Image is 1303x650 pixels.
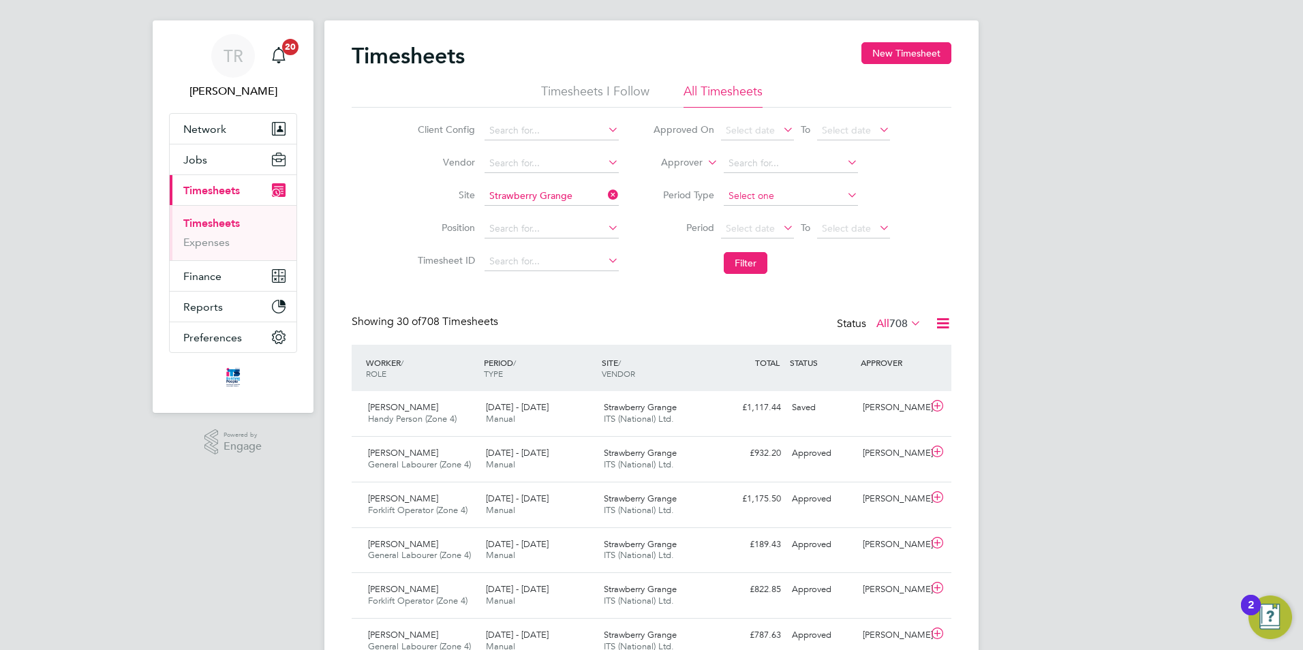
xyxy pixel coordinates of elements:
[716,488,786,510] div: £1,175.50
[484,368,503,379] span: TYPE
[857,488,928,510] div: [PERSON_NAME]
[604,447,677,459] span: Strawberry Grange
[857,624,928,647] div: [PERSON_NAME]
[368,538,438,550] span: [PERSON_NAME]
[486,595,515,606] span: Manual
[414,189,475,201] label: Site
[716,397,786,419] div: £1,117.44
[786,442,857,465] div: Approved
[486,413,515,424] span: Manual
[368,493,438,504] span: [PERSON_NAME]
[170,292,296,322] button: Reports
[183,153,207,166] span: Jobs
[486,629,549,640] span: [DATE] - [DATE]
[861,42,951,64] button: New Timesheet
[837,315,924,334] div: Status
[604,583,677,595] span: Strawberry Grange
[726,124,775,136] span: Select date
[368,629,438,640] span: [PERSON_NAME]
[604,629,677,640] span: Strawberry Grange
[653,221,714,234] label: Period
[486,493,549,504] span: [DATE] - [DATE]
[183,184,240,197] span: Timesheets
[684,83,763,108] li: All Timesheets
[786,533,857,556] div: Approved
[822,222,871,234] span: Select date
[857,442,928,465] div: [PERSON_NAME]
[414,156,475,168] label: Vendor
[352,315,501,329] div: Showing
[653,189,714,201] label: Period Type
[485,154,619,173] input: Search for...
[169,367,297,388] a: Go to home page
[786,488,857,510] div: Approved
[368,459,471,470] span: General Labourer (Zone 4)
[786,624,857,647] div: Approved
[352,42,465,69] h2: Timesheets
[363,350,480,386] div: WORKER
[786,397,857,419] div: Saved
[786,350,857,375] div: STATUS
[183,331,242,344] span: Preferences
[486,583,549,595] span: [DATE] - [DATE]
[513,357,516,368] span: /
[265,34,292,78] a: 20
[170,205,296,260] div: Timesheets
[604,401,677,413] span: Strawberry Grange
[876,317,921,330] label: All
[641,156,703,170] label: Approver
[716,578,786,601] div: £822.85
[604,459,674,470] span: ITS (National) Ltd.
[724,252,767,274] button: Filter
[604,549,674,561] span: ITS (National) Ltd.
[604,493,677,504] span: Strawberry Grange
[368,413,457,424] span: Handy Person (Zone 4)
[822,124,871,136] span: Select date
[170,175,296,205] button: Timesheets
[368,401,438,413] span: [PERSON_NAME]
[401,357,403,368] span: /
[368,447,438,459] span: [PERSON_NAME]
[183,217,240,230] a: Timesheets
[169,34,297,99] a: TR[PERSON_NAME]
[786,578,857,601] div: Approved
[716,624,786,647] div: £787.63
[797,121,814,138] span: To
[598,350,716,386] div: SITE
[485,219,619,238] input: Search for...
[368,549,471,561] span: General Labourer (Zone 4)
[716,533,786,556] div: £189.43
[169,83,297,99] span: Tanya Rowse
[716,442,786,465] div: £932.20
[153,20,313,413] nav: Main navigation
[183,270,221,283] span: Finance
[1248,605,1254,623] div: 2
[724,154,858,173] input: Search for...
[889,317,908,330] span: 708
[397,315,421,328] span: 30 of
[170,114,296,144] button: Network
[486,459,515,470] span: Manual
[486,549,515,561] span: Manual
[486,447,549,459] span: [DATE] - [DATE]
[797,219,814,236] span: To
[755,357,780,368] span: TOTAL
[486,504,515,516] span: Manual
[480,350,598,386] div: PERIOD
[604,413,674,424] span: ITS (National) Ltd.
[604,595,674,606] span: ITS (National) Ltd.
[414,221,475,234] label: Position
[183,300,223,313] span: Reports
[224,367,243,388] img: itsconstruction-logo-retina.png
[857,397,928,419] div: [PERSON_NAME]
[368,583,438,595] span: [PERSON_NAME]
[183,236,230,249] a: Expenses
[486,538,549,550] span: [DATE] - [DATE]
[224,47,243,65] span: TR
[857,578,928,601] div: [PERSON_NAME]
[604,538,677,550] span: Strawberry Grange
[486,401,549,413] span: [DATE] - [DATE]
[724,187,858,206] input: Select one
[541,83,649,108] li: Timesheets I Follow
[414,123,475,136] label: Client Config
